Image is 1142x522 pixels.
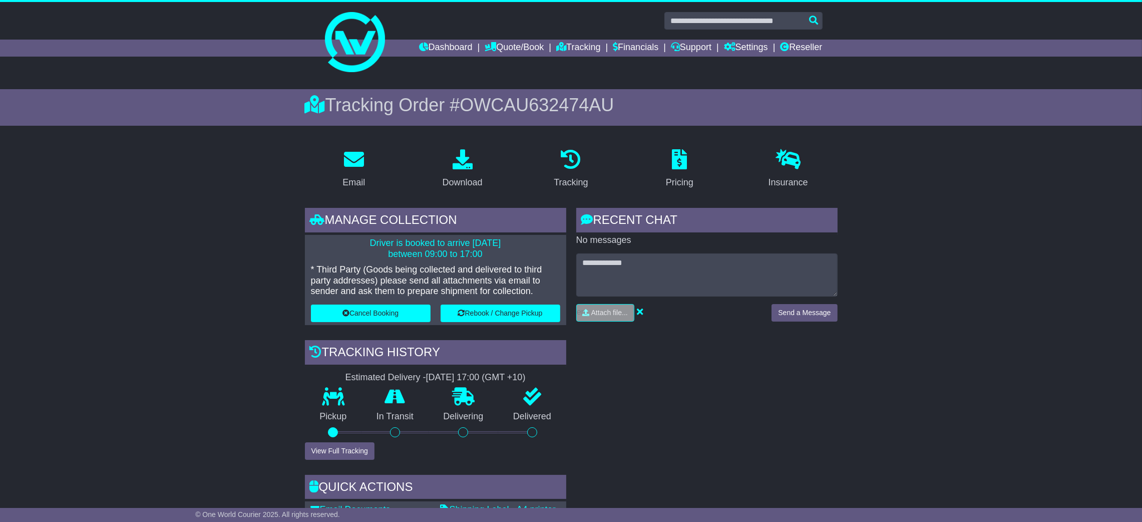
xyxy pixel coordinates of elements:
button: Cancel Booking [311,305,431,322]
p: No messages [576,235,838,246]
p: Pickup [305,411,362,422]
div: [DATE] 17:00 (GMT +10) [426,372,526,383]
a: Shipping Label - A4 printer [441,504,556,514]
button: View Full Tracking [305,442,374,460]
p: Delivered [498,411,566,422]
p: In Transit [361,411,429,422]
a: Download [436,146,489,193]
p: * Third Party (Goods being collected and delivered to third party addresses) please send all atta... [311,265,560,297]
a: Tracking [547,146,594,193]
div: Estimated Delivery - [305,372,566,383]
div: Quick Actions [305,475,566,502]
a: Reseller [780,40,822,57]
button: Send a Message [772,304,837,322]
div: Email [342,176,365,189]
div: RECENT CHAT [576,208,838,235]
div: Download [443,176,483,189]
div: Manage collection [305,208,566,235]
a: Quote/Book [485,40,544,57]
a: Email [336,146,371,193]
span: OWCAU632474AU [460,95,614,115]
a: Insurance [762,146,815,193]
a: Email Documents [311,504,391,514]
a: Pricing [659,146,700,193]
div: Tracking history [305,340,566,367]
a: Settings [724,40,768,57]
span: © One World Courier 2025. All rights reserved. [195,510,340,518]
a: Support [671,40,711,57]
p: Driver is booked to arrive [DATE] between 09:00 to 17:00 [311,238,560,259]
div: Tracking Order # [305,94,838,116]
div: Insurance [769,176,808,189]
div: Tracking [554,176,588,189]
p: Delivering [429,411,499,422]
a: Tracking [556,40,600,57]
div: Pricing [666,176,693,189]
a: Financials [613,40,658,57]
button: Rebook / Change Pickup [441,305,560,322]
a: Dashboard [419,40,473,57]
